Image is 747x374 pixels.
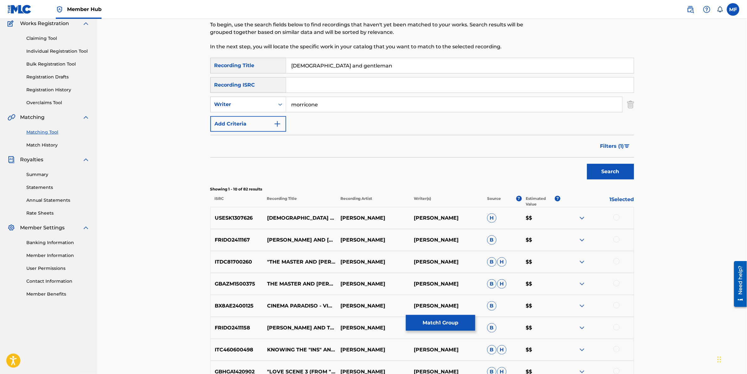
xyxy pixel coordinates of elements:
a: Overclaims Tool [26,99,90,106]
p: [PERSON_NAME] AND THE SWORD MASTER [263,324,336,332]
p: "THE MASTER AND [PERSON_NAME] (FROM ""THE MASTER AND [PERSON_NAME]"")" [263,258,336,266]
img: filter [624,144,630,148]
a: Matching Tool [26,129,90,136]
p: $$ [522,324,560,332]
p: THE MASTER AND [PERSON_NAME] [263,280,336,288]
p: CINEMA PARADISO - VIOLIN AND HARP [263,302,336,310]
p: ITC460600498 [211,346,263,354]
img: expand [578,280,586,288]
img: expand [578,346,586,354]
p: [PERSON_NAME] [336,236,410,244]
span: Matching [20,114,45,121]
p: [PERSON_NAME] [336,324,410,332]
form: Search Form [210,58,634,183]
button: Add Criteria [210,116,286,132]
p: $$ [522,346,560,354]
img: expand [578,258,586,266]
button: Search [587,164,634,179]
img: Top Rightsholder [56,6,63,13]
p: [PERSON_NAME] [336,214,410,222]
iframe: Chat Widget [716,344,747,374]
p: ISRC [210,196,263,207]
p: GBAZM1500375 [211,280,263,288]
p: [PERSON_NAME] AND [PERSON_NAME] [263,236,336,244]
a: Member Information [26,252,90,259]
img: expand [82,224,90,232]
a: Banking Information [26,239,90,246]
span: Member Hub [67,6,102,13]
p: $$ [522,258,560,266]
p: [PERSON_NAME] [336,346,410,354]
span: ? [516,196,522,201]
p: $$ [522,236,560,244]
div: Notifications [717,6,723,13]
img: Member Settings [8,224,15,232]
span: B [487,279,497,289]
p: Estimated Value [526,196,555,207]
a: Match History [26,142,90,148]
img: expand [578,236,586,244]
span: H [497,257,507,267]
img: expand [82,156,90,163]
img: Works Registration [8,20,16,27]
p: [PERSON_NAME] [336,258,410,266]
a: Member Benefits [26,291,90,297]
a: User Permissions [26,265,90,272]
div: Trascina [718,350,721,369]
p: $$ [522,280,560,288]
span: B [487,301,497,311]
p: Recording Artist [336,196,410,207]
p: Writer(s) [410,196,483,207]
span: Royalties [20,156,43,163]
span: H [497,279,507,289]
p: Showing 1 - 10 of 82 results [210,186,634,192]
a: Rate Sheets [26,210,90,216]
span: B [487,323,497,333]
p: ITDC81700260 [211,258,263,266]
p: [PERSON_NAME] [410,258,483,266]
p: KNOWING THE "INS" AND "OUTS" [263,346,336,354]
img: MLC Logo [8,5,32,14]
p: To begin, use the search fields below to find recordings that haven't yet been matched to your wo... [210,21,537,36]
img: expand [578,302,586,310]
a: Individual Registration Tool [26,48,90,55]
p: [PERSON_NAME] [410,346,483,354]
a: Annual Statements [26,197,90,204]
div: Help [701,3,713,16]
p: USESK1307626 [211,214,263,222]
img: expand [578,214,586,222]
a: Contact Information [26,278,90,285]
p: [PERSON_NAME] [410,302,483,310]
span: B [487,257,497,267]
div: Writer [214,101,271,108]
img: expand [82,114,90,121]
p: In the next step, you will locate the specific work in your catalog that you want to match to the... [210,43,537,51]
img: help [703,6,711,13]
a: Claiming Tool [26,35,90,42]
a: Summary [26,171,90,178]
p: $$ [522,214,560,222]
img: expand [578,324,586,332]
a: Registration History [26,87,90,93]
p: $$ [522,302,560,310]
img: 9d2ae6d4665cec9f34b9.svg [274,120,281,128]
a: Public Search [684,3,697,16]
p: BX8AE2400125 [211,302,263,310]
span: B [487,345,497,355]
span: Works Registration [20,20,69,27]
img: Matching [8,114,15,121]
p: Recording Title [263,196,336,207]
div: User Menu [727,3,739,16]
p: FRIDO2411167 [211,236,263,244]
span: ? [555,196,560,201]
iframe: Resource Center [729,259,747,309]
p: [DEMOGRAPHIC_DATA] AND GENTLEMEN OF THE JURY [263,214,336,222]
div: Widget chat [716,344,747,374]
button: Match1 Group [406,315,475,331]
img: Royalties [8,156,15,163]
a: Registration Drafts [26,74,90,80]
span: Filters ( 1 ) [600,142,624,150]
img: search [687,6,694,13]
p: [PERSON_NAME] [336,280,410,288]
